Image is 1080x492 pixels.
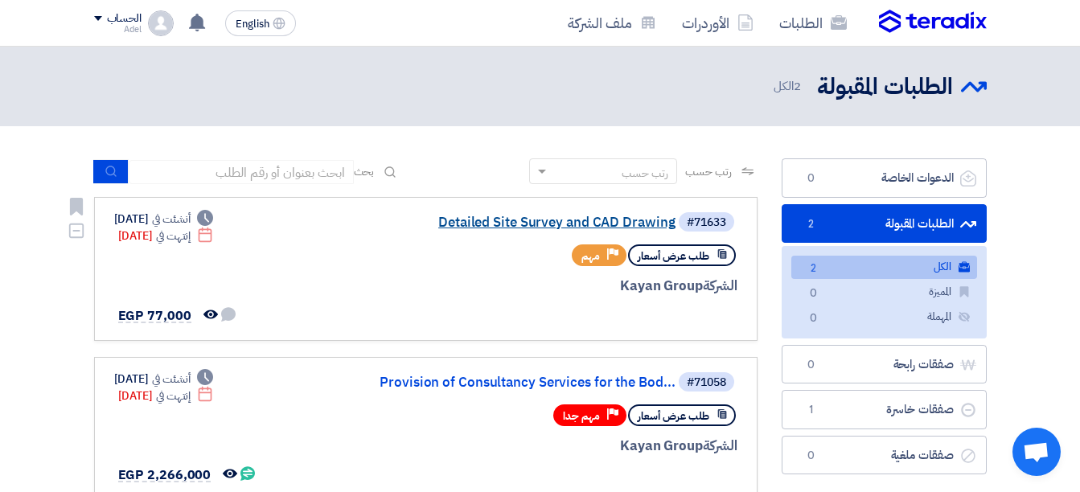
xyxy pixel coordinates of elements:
[118,387,214,404] div: [DATE]
[114,211,214,228] div: [DATE]
[156,228,191,244] span: إنتهت في
[774,77,804,96] span: الكل
[791,305,977,329] a: المهملة
[802,357,821,373] span: 0
[581,248,600,264] span: مهم
[118,465,211,485] span: EGP 2,266,000
[351,276,737,297] div: Kayan Group
[804,285,823,302] span: 0
[879,10,987,34] img: Teradix logo
[354,215,676,230] a: Detailed Site Survey and CAD Drawing
[236,18,269,30] span: English
[354,375,676,390] a: Provision of Consultancy Services for the Bod...
[354,163,375,180] span: بحث
[802,402,821,418] span: 1
[685,163,731,180] span: رتب حسب
[129,160,354,184] input: ابحث بعنوان أو رقم الطلب
[114,371,214,387] div: [DATE]
[118,306,191,326] span: EGP 77,000
[782,436,987,475] a: صفقات ملغية0
[638,248,709,264] span: طلب عرض أسعار
[638,408,709,424] span: طلب عرض أسعار
[804,260,823,277] span: 2
[107,12,142,26] div: الحساب
[152,371,191,387] span: أنشئت في
[791,281,977,304] a: المميزة
[791,256,977,279] a: الكل
[794,77,801,95] span: 2
[817,72,953,103] h2: الطلبات المقبولة
[148,10,174,36] img: profile_test.png
[703,436,737,456] span: الشركة
[152,211,191,228] span: أنشئت في
[156,387,191,404] span: إنتهت في
[118,228,214,244] div: [DATE]
[782,345,987,384] a: صفقات رابحة0
[687,377,726,388] div: #71058
[703,276,737,296] span: الشركة
[802,216,821,232] span: 2
[782,158,987,198] a: الدعوات الخاصة0
[555,4,669,42] a: ملف الشركة
[669,4,766,42] a: الأوردرات
[225,10,296,36] button: English
[687,217,726,228] div: #71633
[622,165,668,182] div: رتب حسب
[782,204,987,244] a: الطلبات المقبولة2
[1012,428,1061,476] div: Open chat
[802,448,821,464] span: 0
[804,310,823,327] span: 0
[802,170,821,187] span: 0
[563,408,600,424] span: مهم جدا
[351,436,737,457] div: Kayan Group
[782,390,987,429] a: صفقات خاسرة1
[94,25,142,34] div: Adel
[766,4,860,42] a: الطلبات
